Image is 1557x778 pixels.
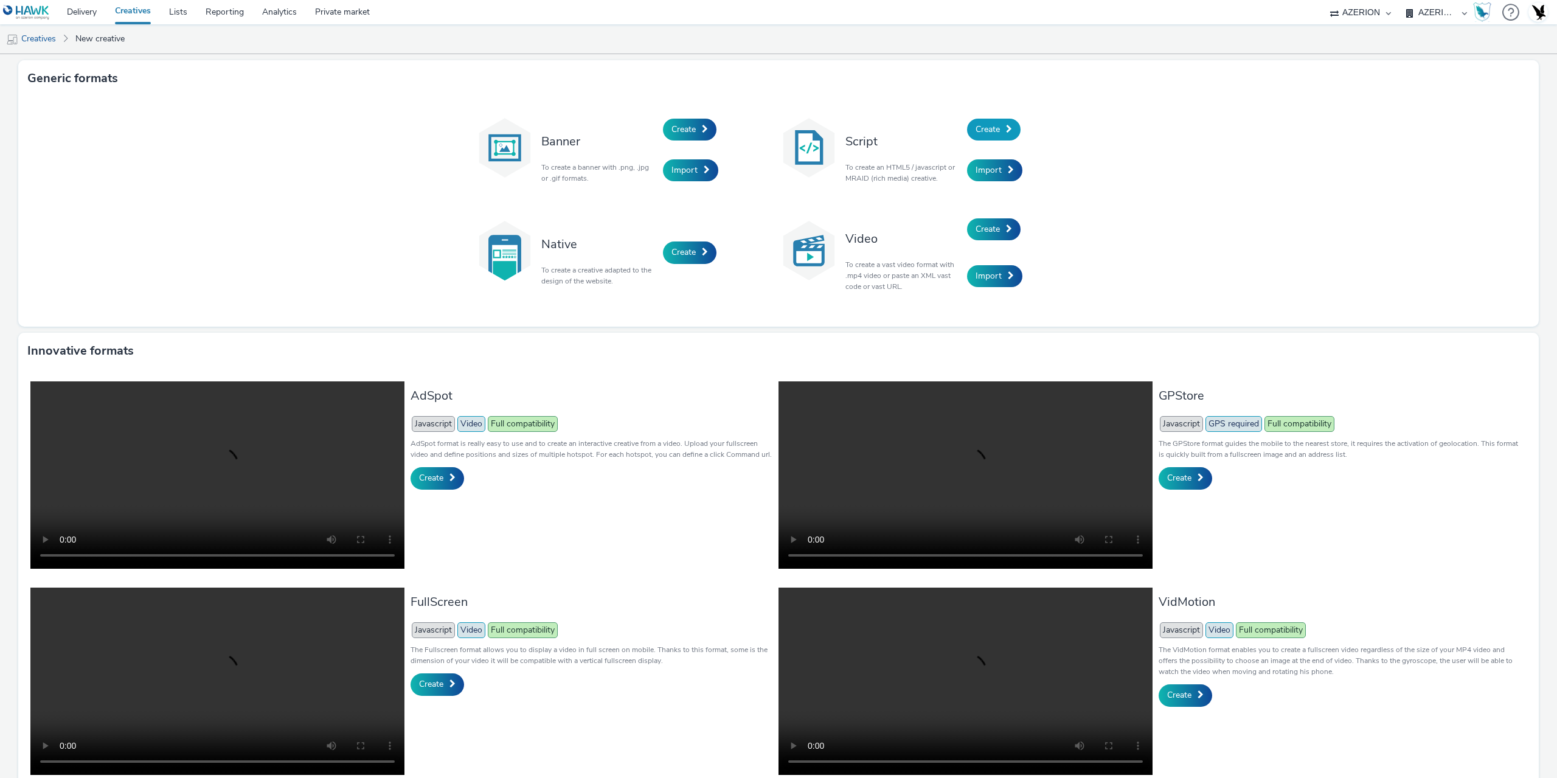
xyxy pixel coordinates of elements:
span: Create [419,472,443,484]
h3: Banner [541,133,657,150]
img: code.svg [778,117,839,178]
img: undefined Logo [3,5,50,20]
a: New creative [69,24,131,54]
img: video.svg [778,220,839,281]
h3: AdSpot [411,387,772,404]
h3: Video [845,231,961,247]
a: Create [411,467,464,489]
span: Create [671,246,696,258]
h3: VidMotion [1159,594,1521,610]
span: GPS required [1205,416,1262,432]
h3: Generic formats [27,69,118,88]
img: Hawk Academy [1473,2,1491,22]
p: To create a vast video format with .mp4 video or paste an XML vast code or vast URL. [845,259,961,292]
a: Create [1159,684,1212,706]
p: To create a banner with .png, .jpg or .gif formats. [541,162,657,184]
span: Javascript [1160,416,1203,432]
span: Full compatibility [1264,416,1334,432]
span: Video [457,416,485,432]
span: Create [1167,472,1191,484]
span: Full compatibility [1236,622,1306,638]
span: Import [976,164,1002,176]
h3: Native [541,236,657,252]
p: The GPStore format guides the mobile to the nearest store, it requires the activation of geolocat... [1159,438,1521,460]
img: Account UK [1529,3,1547,21]
span: Create [671,123,696,135]
img: mobile [6,33,18,46]
span: Javascript [1160,622,1203,638]
a: Create [967,119,1021,141]
h3: Innovative formats [27,342,134,360]
span: Javascript [412,622,455,638]
p: AdSpot format is really easy to use and to create an interactive creative from a video. Upload yo... [411,438,772,460]
a: Import [967,265,1022,287]
span: Full compatibility [488,622,558,638]
span: Javascript [412,416,455,432]
a: Import [663,159,718,181]
a: Hawk Academy [1473,2,1496,22]
span: Import [671,164,698,176]
h3: Script [845,133,961,150]
a: Import [967,159,1022,181]
img: banner.svg [474,117,535,178]
span: Import [976,270,1002,282]
a: Create [663,119,716,141]
span: Video [457,622,485,638]
span: Create [976,123,1000,135]
p: The VidMotion format enables you to create a fullscreen video regardless of the size of your MP4 ... [1159,644,1521,677]
img: native.svg [474,220,535,281]
p: To create a creative adapted to the design of the website. [541,265,657,287]
span: Full compatibility [488,416,558,432]
span: Video [1205,622,1233,638]
p: The Fullscreen format allows you to display a video in full screen on mobile. Thanks to this form... [411,644,772,666]
span: Create [976,223,1000,235]
a: Create [967,218,1021,240]
span: Create [1167,689,1191,701]
a: Create [663,241,716,263]
h3: GPStore [1159,387,1521,404]
a: Create [411,673,464,695]
a: Create [1159,467,1212,489]
span: Create [419,678,443,690]
p: To create an HTML5 / javascript or MRAID (rich media) creative. [845,162,961,184]
h3: FullScreen [411,594,772,610]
